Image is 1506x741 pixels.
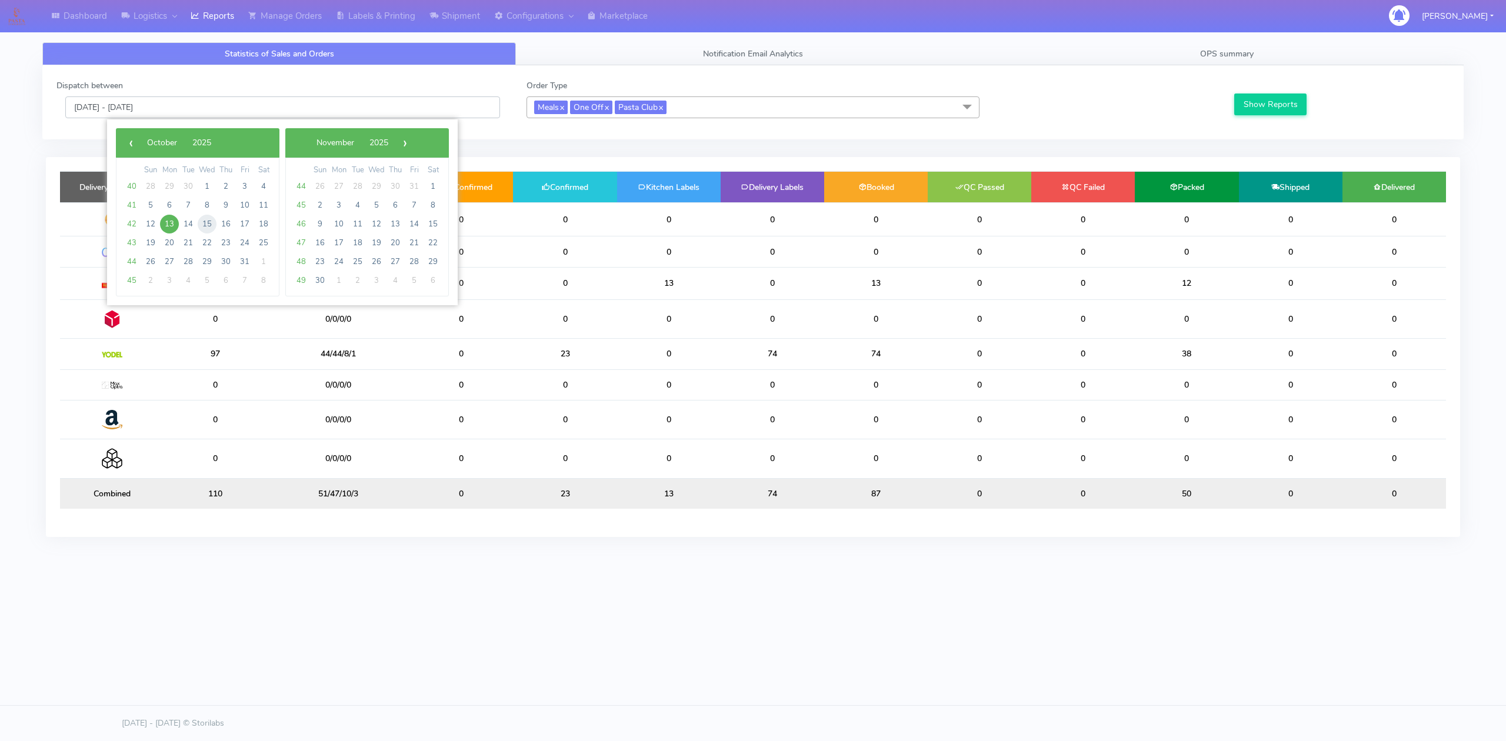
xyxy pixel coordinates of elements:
[1234,94,1307,115] button: Show Reports
[216,177,235,196] span: 2
[254,196,273,215] span: 11
[102,276,122,291] img: Royal Mail
[160,271,179,290] span: 3
[267,439,409,478] td: 0/0/0/0
[1239,299,1342,338] td: 0
[216,271,235,290] span: 6
[198,177,216,196] span: 1
[179,196,198,215] span: 7
[424,233,442,252] span: 22
[534,101,568,114] span: Meals
[348,164,367,177] th: weekday
[721,478,824,509] td: 74
[1239,400,1342,439] td: 0
[409,236,513,267] td: 0
[527,79,567,92] label: Order Type
[559,101,564,113] a: x
[329,215,348,233] span: 10
[198,215,216,233] span: 15
[141,215,160,233] span: 12
[225,48,334,59] span: Statistics of Sales and Orders
[102,409,122,430] img: Amazon
[721,299,824,338] td: 0
[329,196,348,215] span: 3
[824,172,928,202] td: Booked
[139,134,185,152] button: October
[292,177,311,196] span: 44
[1342,299,1446,338] td: 0
[122,134,139,152] span: ‹
[198,196,216,215] span: 8
[1342,236,1446,267] td: 0
[396,134,414,152] span: ›
[216,233,235,252] span: 23
[1031,400,1135,439] td: 0
[409,172,513,202] td: Not Confirmed
[122,177,141,196] span: 40
[292,252,311,271] span: 48
[292,196,311,215] span: 45
[570,101,612,114] span: One Off
[424,177,442,196] span: 1
[198,164,216,177] th: weekday
[1239,369,1342,400] td: 0
[367,164,386,177] th: weekday
[235,252,254,271] span: 31
[254,271,273,290] span: 8
[1031,172,1135,202] td: QC Failed
[1031,267,1135,299] td: 0
[141,196,160,215] span: 5
[198,252,216,271] span: 29
[107,119,458,305] bs-daterangepicker-container: calendar
[824,400,928,439] td: 0
[658,101,663,113] a: x
[386,215,405,233] span: 13
[311,215,329,233] span: 9
[164,369,267,400] td: 0
[1031,369,1135,400] td: 0
[122,215,141,233] span: 42
[1135,339,1238,369] td: 38
[311,271,329,290] span: 30
[329,177,348,196] span: 27
[369,137,388,148] span: 2025
[928,400,1031,439] td: 0
[122,196,141,215] span: 41
[409,202,513,236] td: 0
[329,271,348,290] span: 1
[409,478,513,509] td: 0
[513,299,617,338] td: 0
[424,215,442,233] span: 15
[1239,236,1342,267] td: 0
[1239,439,1342,478] td: 0
[424,196,442,215] span: 8
[235,271,254,290] span: 7
[1135,369,1238,400] td: 0
[42,42,1464,65] ul: Tabs
[1239,202,1342,236] td: 0
[267,369,409,400] td: 0/0/0/0
[405,271,424,290] span: 5
[348,271,367,290] span: 2
[185,134,219,152] button: 2025
[1135,267,1238,299] td: 12
[235,177,254,196] span: 3
[267,339,409,369] td: 44/44/8/1
[60,478,164,509] td: Combined
[102,382,122,390] img: MaxOptra
[1239,478,1342,509] td: 0
[928,202,1031,236] td: 0
[721,400,824,439] td: 0
[141,233,160,252] span: 19
[513,439,617,478] td: 0
[311,177,329,196] span: 26
[311,252,329,271] span: 23
[254,164,273,177] th: weekday
[179,271,198,290] span: 4
[386,271,405,290] span: 4
[102,448,122,469] img: Collection
[513,236,617,267] td: 0
[1135,236,1238,267] td: 0
[615,101,667,114] span: Pasta Club
[292,215,311,233] span: 46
